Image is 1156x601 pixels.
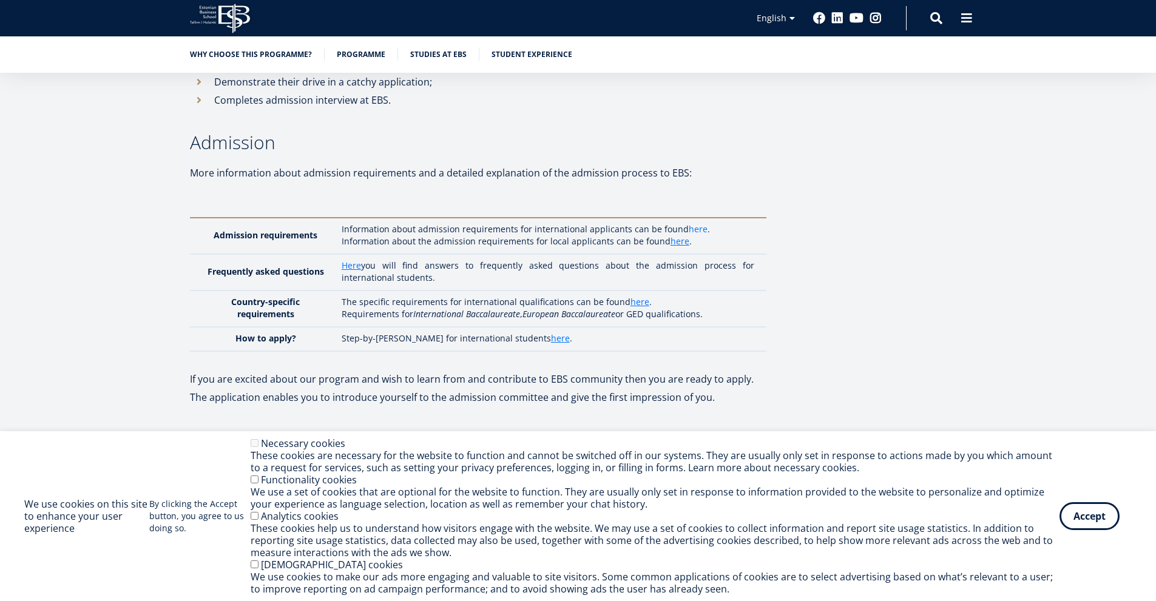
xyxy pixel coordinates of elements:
li: Demonstrate their drive in a catchy application; [190,73,766,91]
label: Necessary cookies [261,437,345,450]
span: Two-year MBA [14,184,66,195]
a: Student experience [492,49,572,61]
a: here [551,332,570,344]
p: International applicants [190,431,466,449]
a: Instagram [870,12,882,24]
strong: Frequently asked questions [208,266,324,277]
div: We use a set of cookies that are optional for the website to function. They are usually only set ... [251,486,1060,510]
h2: We use cookies on this site to enhance your user experience [24,498,149,534]
strong: Country-specific requirements [231,296,300,320]
strong: How to apply? [235,332,296,344]
strong: Admission requirements [214,229,317,241]
a: Why choose this programme? [190,49,312,61]
span: Technology Innovation MBA [14,200,117,211]
input: Two-year MBA [3,185,11,193]
p: More information about admission requirements and a detailed explanation of the admission process... [190,164,766,182]
div: We use cookies to make our ads more engaging and valuable to site visitors. Some common applicati... [251,571,1060,595]
p: The application enables you to introduce yourself to the admission committee and give the first i... [190,388,766,406]
a: Programme [337,49,385,61]
span: Last Name [288,1,327,12]
input: One-year MBA (in Estonian) [3,169,11,177]
p: Applicants from [GEOGRAPHIC_DATA] [493,431,769,449]
label: Analytics cookies [261,509,339,523]
a: here [689,223,708,235]
a: Youtube [850,12,864,24]
div: These cookies help us to understand how visitors engage with the website. We may use a set of coo... [251,522,1060,559]
input: Technology Innovation MBA [3,201,11,209]
a: Studies at EBS [410,49,467,61]
p: Step-by-[PERSON_NAME] for international students . [342,332,754,344]
a: Here [342,260,361,272]
p: Information about the admission requirements for local applicants can be found . [342,235,754,247]
h3: Admission [190,133,766,152]
a: here [630,296,649,308]
div: These cookies are necessary for the website to function and cannot be switched off in our systems... [251,449,1060,474]
em: International Baccalaureate [413,308,520,320]
a: Facebook [813,12,825,24]
p: If you are excited about our program and wish to learn from and contribute to EBS community then ... [190,370,766,388]
p: Requirements for , or GED qualifications. [342,308,754,320]
li: Completes admission interview at EBS. [190,91,766,109]
p: By clicking the Accept button, you agree to us doing so. [149,498,251,534]
td: you will find answers to frequently asked questions about the admission process for international... [336,254,766,290]
a: Linkedin [831,12,843,24]
a: here [671,235,689,247]
p: Information about admission requirements for international applicants can be found . [342,223,754,235]
label: [DEMOGRAPHIC_DATA] cookies [261,558,403,571]
button: Accept [1060,502,1120,530]
em: European Baccalaureate [522,308,615,320]
p: The specific requirements for international qualifications can be found . [342,296,754,308]
span: One-year MBA (in Estonian) [14,169,113,180]
label: Functionality cookies [261,473,357,486]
